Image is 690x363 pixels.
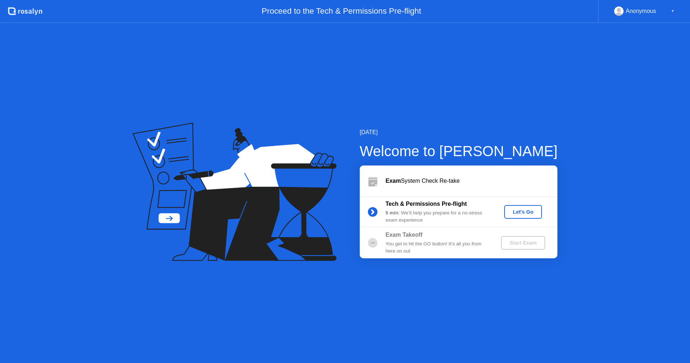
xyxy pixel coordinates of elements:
div: : We’ll help you prepare for a no-stress exam experience [386,209,489,224]
button: Start Exam [501,236,545,250]
div: Welcome to [PERSON_NAME] [360,140,558,162]
div: Start Exam [504,240,542,246]
div: System Check Re-take [386,177,557,185]
b: Exam [386,178,401,184]
button: Let's Go [504,205,542,219]
div: Let's Go [507,209,539,215]
div: Anonymous [626,6,656,16]
b: Exam Takeoff [386,232,423,238]
b: 5 min [386,210,399,215]
b: Tech & Permissions Pre-flight [386,201,467,207]
div: ▼ [671,6,675,16]
div: [DATE] [360,128,558,137]
div: You get to hit the GO button! It’s all you from here on out [386,240,489,255]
